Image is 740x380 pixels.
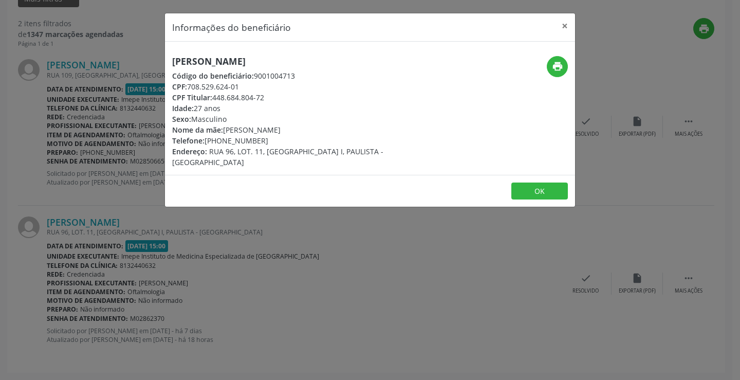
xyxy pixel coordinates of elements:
i: print [552,61,563,72]
span: Nome da mãe: [172,125,223,135]
div: 27 anos [172,103,431,114]
button: print [547,56,568,77]
span: Endereço: [172,147,207,156]
span: RUA 96, LOT. 11, [GEOGRAPHIC_DATA] I, PAULISTA - [GEOGRAPHIC_DATA] [172,147,383,167]
span: CPF: [172,82,187,92]
span: Telefone: [172,136,205,146]
div: 708.529.624-01 [172,81,431,92]
button: OK [511,183,568,200]
button: Close [554,13,575,39]
h5: [PERSON_NAME] [172,56,431,67]
span: Código do beneficiário: [172,71,254,81]
div: 448.684.804-72 [172,92,431,103]
span: Idade: [172,103,194,113]
div: Masculino [172,114,431,124]
div: 9001004713 [172,70,431,81]
h5: Informações do beneficiário [172,21,291,34]
div: [PHONE_NUMBER] [172,135,431,146]
span: Sexo: [172,114,191,124]
span: CPF Titular: [172,93,212,102]
div: [PERSON_NAME] [172,124,431,135]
